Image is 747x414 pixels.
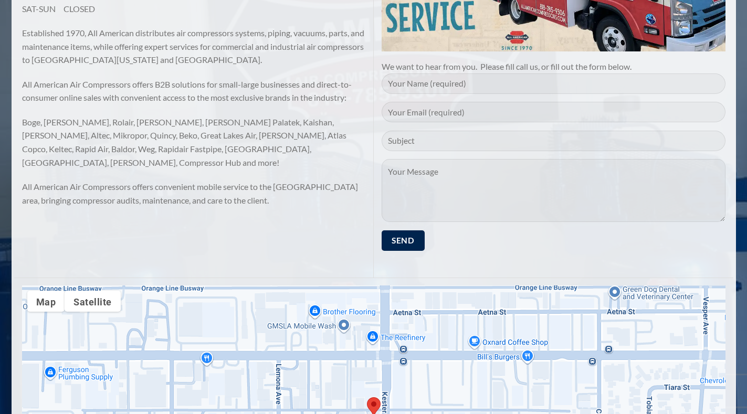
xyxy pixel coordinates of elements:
p: All American Air Compressors offers convenient mobile service to the [GEOGRAPHIC_DATA] area, brin... [22,180,366,207]
input: Your Name (required) [382,73,725,94]
p: We want to hear from you. Please fill call us, or fill out the form below. [382,60,725,73]
button: Show street map [27,291,65,312]
form: Contact form [382,73,725,259]
p: Established 1970, All American distributes air compressors systems, piping, vacuums, parts, and m... [22,26,366,67]
p: All American Air Compressors offers B2B solutions for small-large businesses and direct-to-consum... [22,78,366,104]
p: Boge, [PERSON_NAME], Rolair, [PERSON_NAME], [PERSON_NAME] Palatek, Kaishan, [PERSON_NAME], Altec,... [22,115,366,169]
input: Subject [382,131,725,151]
button: Show satellite imagery [65,291,121,312]
input: Your Email (required) [382,102,725,122]
input: Send [382,230,425,251]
